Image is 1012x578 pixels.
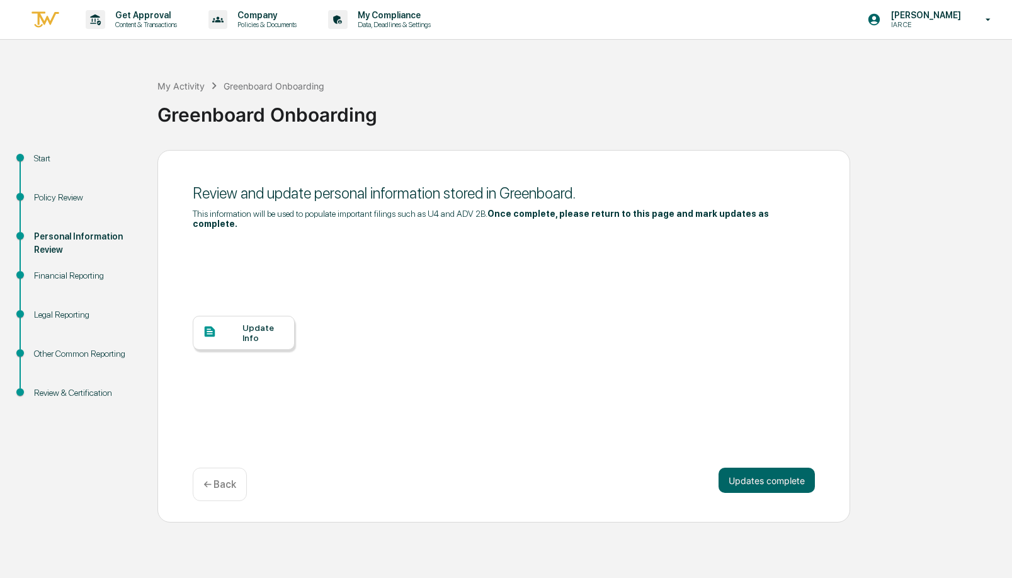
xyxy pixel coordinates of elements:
[972,536,1006,570] iframe: Open customer support
[34,269,137,282] div: Financial Reporting
[719,468,815,493] button: Updates complete
[227,20,303,29] p: Policies & Documents
[203,478,236,490] p: ← Back
[348,10,437,20] p: My Compliance
[193,184,815,202] div: Review and update personal information stored in Greenboard.
[881,10,967,20] p: [PERSON_NAME]
[34,308,137,321] div: Legal Reporting
[348,20,437,29] p: Data, Deadlines & Settings
[224,81,324,91] div: Greenboard Onboarding
[34,386,137,400] div: Review & Certification
[193,209,769,229] b: Once complete, please return to this page and mark updates as complete.
[34,191,137,204] div: Policy Review
[242,323,285,343] div: Update Info
[34,230,137,257] div: Personal Information Review
[105,20,183,29] p: Content & Transactions
[157,93,1006,126] div: Greenboard Onboarding
[105,10,183,20] p: Get Approval
[157,81,205,91] div: My Activity
[34,347,137,361] div: Other Common Reporting
[227,10,303,20] p: Company
[34,152,137,165] div: Start
[30,9,60,30] img: logo
[193,209,815,229] div: This information will be used to populate important filings such as U4 and ADV 2B.
[881,20,967,29] p: IAR CE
